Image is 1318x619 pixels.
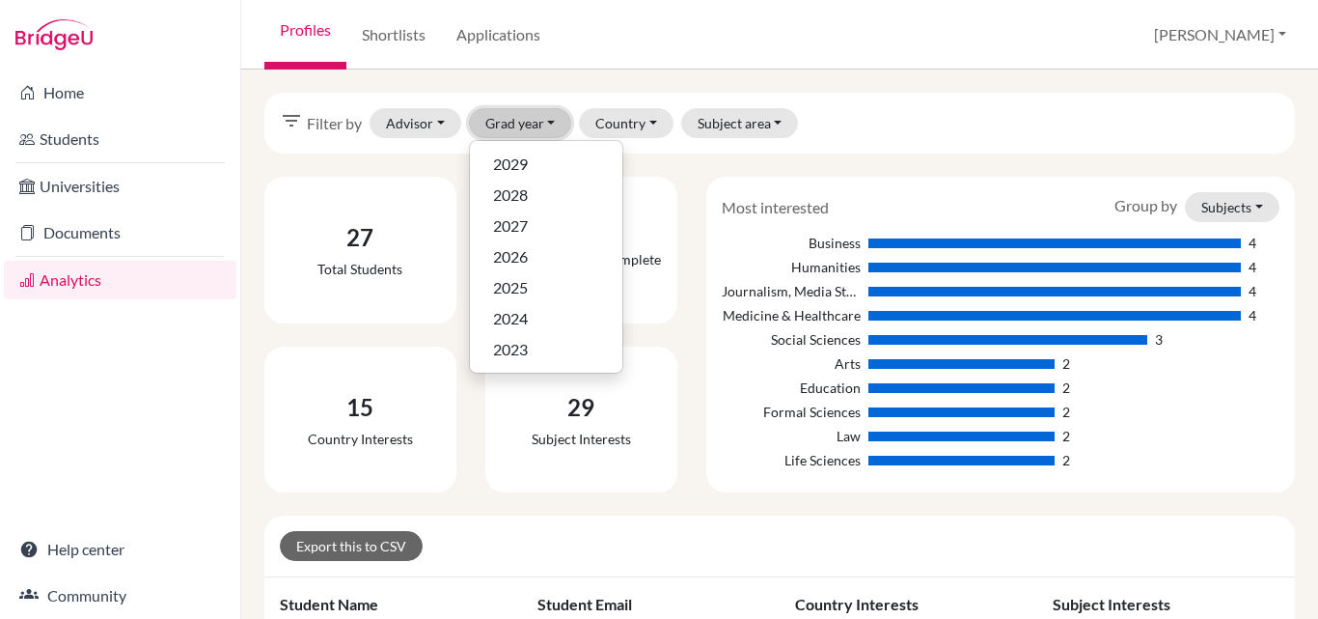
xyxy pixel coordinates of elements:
[4,167,236,206] a: Universities
[1062,402,1070,422] div: 2
[370,108,461,138] button: Advisor
[1249,257,1256,277] div: 4
[493,245,528,268] span: 2026
[722,257,862,277] div: Humanities
[579,108,673,138] button: Country
[722,305,862,325] div: Medicine & Healthcare
[4,577,236,615] a: Community
[470,211,622,241] button: 2027
[1249,305,1256,325] div: 4
[470,180,622,211] button: 2028
[280,109,303,132] i: filter_list
[15,19,93,50] img: Bridge-U
[722,450,862,470] div: Life Sciences
[1249,281,1256,301] div: 4
[722,402,862,422] div: Formal Sciences
[722,353,862,374] div: Arts
[493,214,528,238] span: 2027
[681,108,799,138] button: Subject area
[470,272,622,303] button: 2025
[280,531,423,561] a: Export this to CSV
[1185,192,1279,222] button: Subjects
[707,196,843,219] div: Most interested
[317,259,402,279] div: Total students
[470,241,622,272] button: 2026
[308,390,413,425] div: 15
[470,149,622,180] button: 2029
[722,281,862,301] div: Journalism, Media Studies & Communication
[317,220,402,255] div: 27
[722,329,862,350] div: Social Sciences
[1249,233,1256,253] div: 4
[308,429,413,449] div: Country interests
[722,426,862,446] div: Law
[532,429,631,449] div: Subject interests
[1100,192,1294,222] div: Group by
[493,307,528,330] span: 2024
[1062,450,1070,470] div: 2
[470,334,622,365] button: 2023
[470,303,622,334] button: 2024
[722,378,862,398] div: Education
[469,140,623,374] div: Grad year
[493,276,528,299] span: 2025
[307,112,362,135] span: Filter by
[4,120,236,158] a: Students
[1145,16,1295,53] button: [PERSON_NAME]
[1155,329,1163,350] div: 3
[469,108,572,138] button: Grad year
[4,261,236,299] a: Analytics
[1062,353,1070,374] div: 2
[493,338,528,361] span: 2023
[532,390,631,425] div: 29
[493,183,528,207] span: 2028
[493,153,528,176] span: 2029
[1062,426,1070,446] div: 2
[4,213,236,252] a: Documents
[4,530,236,569] a: Help center
[722,233,862,253] div: Business
[4,73,236,112] a: Home
[1062,378,1070,398] div: 2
